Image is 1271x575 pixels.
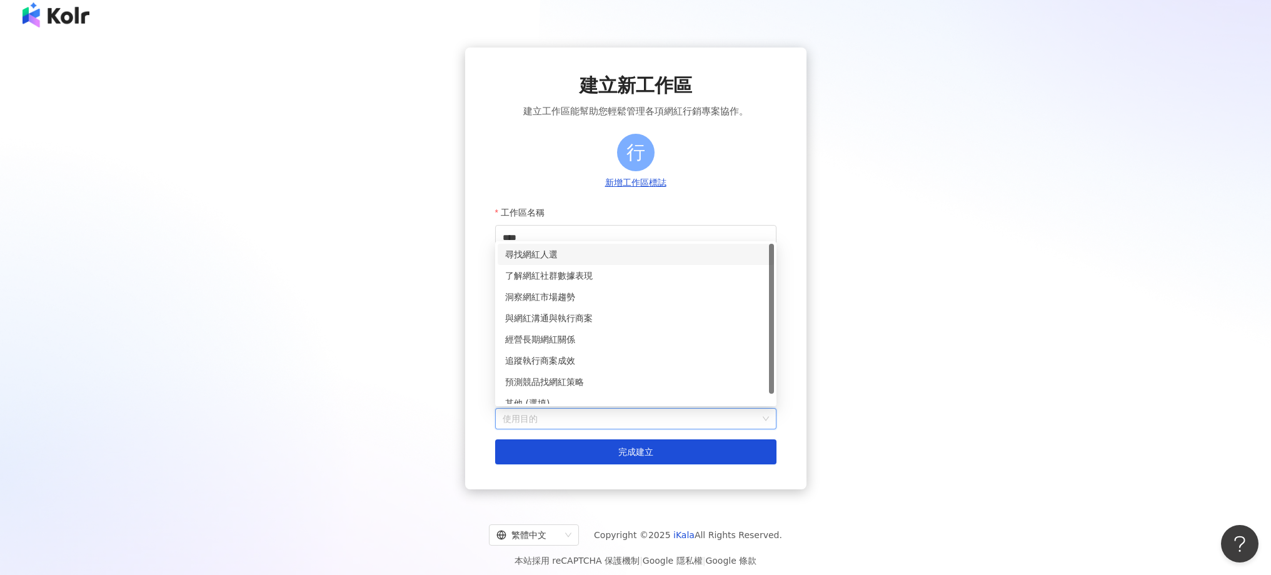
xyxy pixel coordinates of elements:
[594,527,782,542] span: Copyright © 2025 All Rights Reserved.
[505,311,766,325] div: 與網紅溝通與執行商案
[505,396,766,410] div: 其他 (選填)
[705,556,756,566] a: Google 條款
[498,350,774,371] div: 追蹤執行商案成效
[495,439,776,464] button: 完成建立
[505,354,766,367] div: 追蹤執行商案成效
[505,375,766,389] div: 預測競品找網紅策略
[703,556,706,566] span: |
[580,72,692,99] span: 建立新工作區
[626,137,645,167] span: 行
[673,530,695,540] a: iKala
[496,525,560,545] div: 繁體中文
[498,329,774,350] div: 經營長期網紅關係
[1221,525,1258,562] iframe: Help Scout Beacon - Open
[23,2,89,27] img: logo
[495,200,554,225] label: 工作區名稱
[498,244,774,265] div: 尋找網紅人選
[515,553,756,568] span: 本站採用 reCAPTCHA 保護機制
[643,556,703,566] a: Google 隱私權
[498,286,774,307] div: 洞察網紅市場趨勢
[505,290,766,304] div: 洞察網紅市場趨勢
[618,447,653,457] span: 完成建立
[505,332,766,346] div: 經營長期網紅關係
[640,556,643,566] span: |
[498,307,774,329] div: 與網紅溝通與執行商案
[498,371,774,392] div: 預測競品找網紅策略
[505,247,766,261] div: 尋找網紅人選
[495,225,776,250] input: 工作區名稱
[505,269,766,282] div: 了解網紅社群數據表現
[498,265,774,286] div: 了解網紅社群數據表現
[498,392,774,414] div: 其他 (選填)
[523,104,748,119] span: 建立工作區能幫助您輕鬆管理各項網紅行銷專案協作。
[601,176,670,190] button: 新增工作區標誌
